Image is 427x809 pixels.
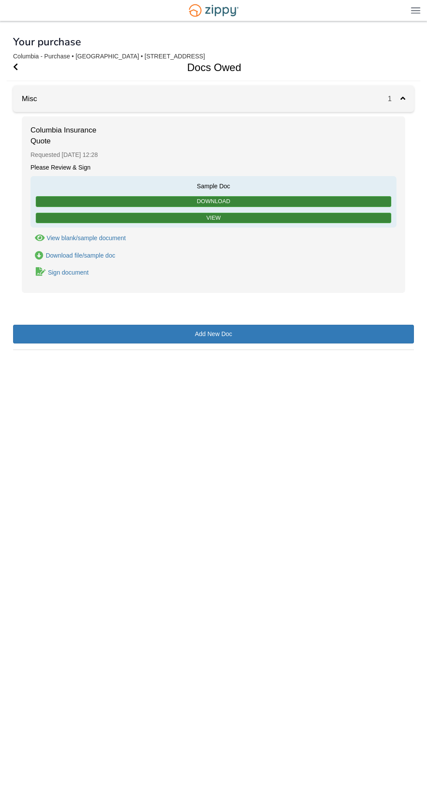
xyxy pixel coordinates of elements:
[411,7,420,14] img: Mobile Dropdown Menu
[13,53,414,60] div: Columbia - Purchase • [GEOGRAPHIC_DATA] • [STREET_ADDRESS]
[36,196,391,207] a: Download
[30,125,118,146] span: Columbia Insurance Quote
[7,54,410,81] h1: Docs Owed
[35,180,392,190] span: Sample Doc
[13,36,81,48] h1: Your purchase
[30,234,126,243] button: View Columbia Insurance Quote
[36,213,391,224] a: View
[13,54,18,81] a: Go Back
[30,163,396,172] div: Please Review & Sign
[388,95,400,102] span: 1
[13,95,37,103] a: Misc
[30,146,396,163] div: Requested [DATE] 12:28
[30,266,89,278] a: Waiting for your co-borrower to e-sign
[30,251,115,260] a: Download Columbia Insurance Quote
[46,252,115,259] div: Download file/sample doc
[47,235,126,241] div: View blank/sample document
[48,269,88,276] div: Sign document
[13,325,414,343] a: Add New Doc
